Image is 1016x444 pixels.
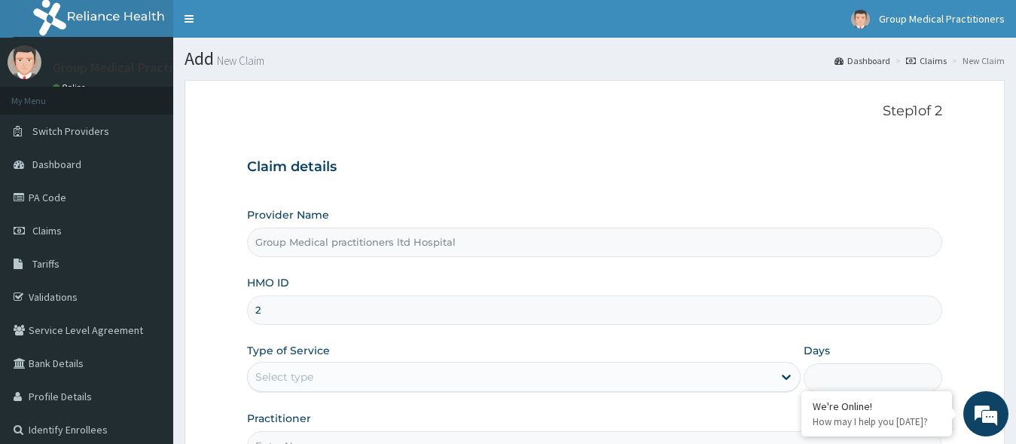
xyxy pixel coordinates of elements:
input: Enter HMO ID [247,295,943,325]
p: Step 1 of 2 [247,103,943,120]
span: Group Medical Practitioners [879,12,1005,26]
span: Tariffs [32,257,59,271]
a: Online [53,82,89,93]
span: Claims [32,224,62,237]
label: Provider Name [247,207,329,222]
span: Dashboard [32,158,81,171]
img: User Image [8,45,41,79]
span: Switch Providers [32,124,109,138]
label: HMO ID [247,275,289,290]
label: Days [804,343,830,358]
li: New Claim [948,54,1005,67]
div: We're Online! [813,400,941,413]
img: User Image [851,10,870,29]
p: How may I help you today? [813,415,941,428]
a: Claims [906,54,947,67]
h1: Add [185,49,1005,69]
a: Dashboard [834,54,890,67]
label: Type of Service [247,343,330,358]
small: New Claim [214,55,264,66]
div: Select type [255,369,313,384]
p: Group Medical Practitioners [53,61,215,75]
label: Practitioner [247,411,311,426]
h3: Claim details [247,159,943,176]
